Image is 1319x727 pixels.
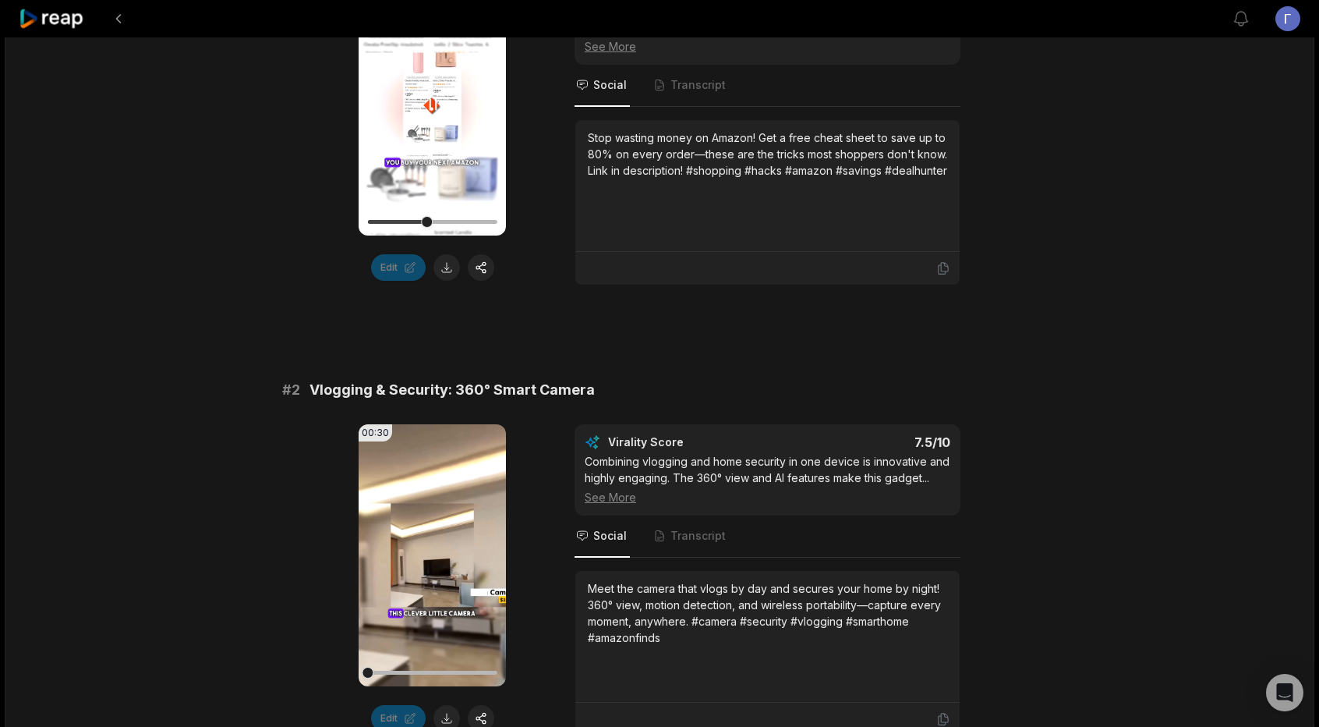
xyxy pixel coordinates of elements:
button: Edit [371,254,426,281]
div: Stop wasting money on Amazon! Get a free cheat sheet to save up to 80% on every order—these are t... [588,129,947,179]
span: Vlogging & Security: 360° Smart Camera [309,379,595,401]
video: Your browser does not support mp4 format. [359,424,506,686]
span: Social [593,528,627,544]
span: Social [593,77,627,93]
div: Meet the camera that vlogs by day and secures your home by night! 360° view, motion detection, an... [588,580,947,646]
div: Open Intercom Messenger [1266,674,1303,711]
nav: Tabs [575,516,960,558]
div: Combining vlogging and home security in one device is innovative and highly engaging. The 360° vi... [585,453,950,505]
div: Virality Score [608,434,776,450]
span: Transcript [670,77,726,93]
span: # 2 [282,379,300,401]
span: Transcript [670,528,726,544]
nav: Tabs [575,65,960,107]
div: See More [585,489,950,505]
div: See More [585,38,950,55]
div: 7.5 /10 [783,434,951,450]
